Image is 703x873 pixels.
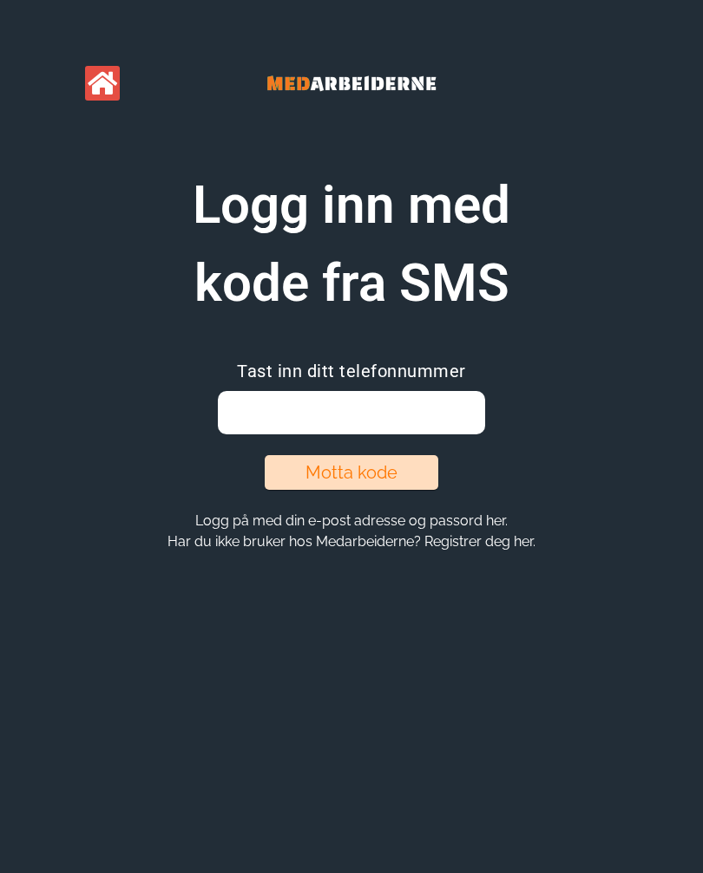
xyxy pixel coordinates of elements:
h1: Logg inn med kode fra SMS [135,166,568,322]
img: Banner [221,52,482,114]
button: Har du ikke bruker hos Medarbeiderne? Registrer deg her. [162,532,541,551]
button: Motta kode [265,455,438,490]
span: Tast inn ditt telefonnummer [237,361,466,381]
button: Logg på med din e-post adresse og passord her. [190,511,513,530]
